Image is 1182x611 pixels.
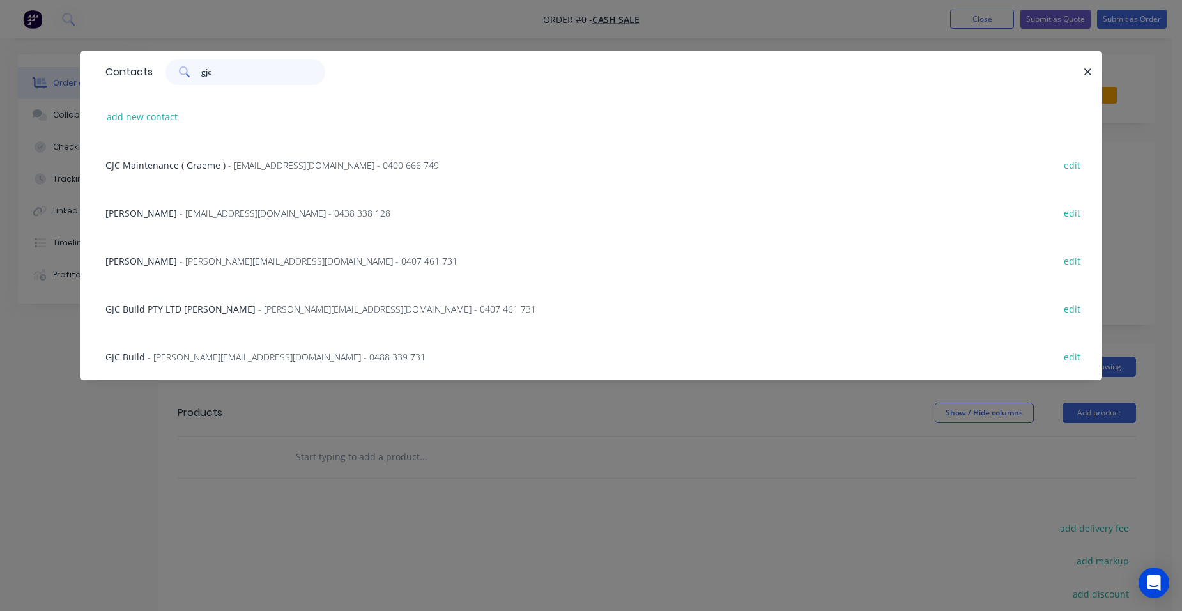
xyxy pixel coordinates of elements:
button: edit [1057,300,1087,317]
span: - [PERSON_NAME][EMAIL_ADDRESS][DOMAIN_NAME] - 0488 339 731 [148,351,426,363]
span: - [EMAIL_ADDRESS][DOMAIN_NAME] - 0400 666 749 [228,159,439,171]
span: GJC Maintenance ( Graeme ) [105,159,226,171]
button: edit [1057,252,1087,269]
span: - [PERSON_NAME][EMAIL_ADDRESS][DOMAIN_NAME] - 0407 461 731 [258,303,536,315]
button: edit [1057,156,1087,173]
span: - [EMAIL_ADDRESS][DOMAIN_NAME] - 0438 338 128 [180,207,390,219]
button: add new contact [100,108,185,125]
div: Open Intercom Messenger [1139,568,1169,598]
div: Contacts [99,52,153,93]
button: edit [1057,204,1087,221]
button: edit [1057,348,1087,365]
input: Search contacts... [201,59,326,85]
span: [PERSON_NAME] [105,255,177,267]
span: - [PERSON_NAME][EMAIL_ADDRESS][DOMAIN_NAME] - 0407 461 731 [180,255,457,267]
span: [PERSON_NAME] [105,207,177,219]
span: GJC Build [105,351,145,363]
span: GJC Build PTY LTD [PERSON_NAME] [105,303,256,315]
